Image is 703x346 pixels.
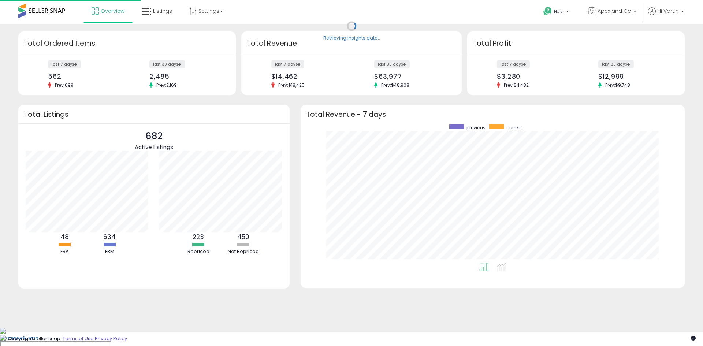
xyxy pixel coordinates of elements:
div: $12,999 [598,72,672,80]
span: Listings [153,7,172,15]
label: last 30 days [149,60,185,68]
span: Apex and Co [598,7,631,15]
b: 223 [193,232,204,241]
span: Prev: 2,169 [153,82,181,88]
b: 459 [237,232,249,241]
span: Prev: $48,908 [377,82,413,88]
b: 634 [103,232,116,241]
span: Prev: $4,482 [500,82,532,88]
label: last 7 days [48,60,81,68]
span: Overview [101,7,124,15]
div: $3,280 [497,72,570,80]
label: last 7 days [271,60,304,68]
h3: Total Revenue [247,38,456,49]
span: current [506,124,522,131]
span: Prev: 699 [51,82,77,88]
span: Prev: $9,748 [602,82,634,88]
h3: Total Ordered Items [24,38,230,49]
span: Prev: $18,425 [275,82,308,88]
a: Hi Varun [648,7,684,24]
div: $63,977 [374,72,449,80]
label: last 30 days [598,60,634,68]
h3: Total Revenue - 7 days [306,112,679,117]
div: Retrieving insights data.. [323,35,380,42]
span: Help [554,8,564,15]
i: Get Help [543,7,552,16]
span: Active Listings [135,143,173,151]
h3: Total Listings [24,112,284,117]
b: 48 [60,232,69,241]
div: 562 [48,72,122,80]
div: FBA [42,248,86,255]
label: last 30 days [374,60,410,68]
div: Not Repriced [222,248,265,255]
div: FBM [88,248,131,255]
div: 2,485 [149,72,223,80]
label: last 7 days [497,60,530,68]
p: 682 [135,129,173,143]
div: Repriced [176,248,220,255]
span: previous [466,124,486,131]
div: $14,462 [271,72,346,80]
h3: Total Profit [473,38,679,49]
span: Hi Varun [658,7,679,15]
a: Help [538,1,576,24]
